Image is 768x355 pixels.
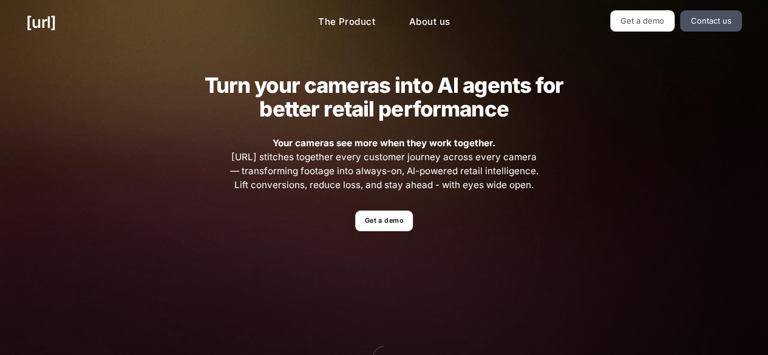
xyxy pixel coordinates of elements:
a: Contact us [680,10,742,32]
a: Get a demo [610,10,675,32]
span: [URL] stitches together every customer journey across every camera — transforming footage into al... [228,137,540,192]
h2: Turn your cameras into AI agents for better retail performance [185,73,582,121]
a: About us [399,10,460,34]
a: Get a demo [355,211,413,232]
a: The Product [308,10,385,34]
a: [URL] [26,10,56,34]
strong: Your cameras see more when they work together. [273,137,495,149]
